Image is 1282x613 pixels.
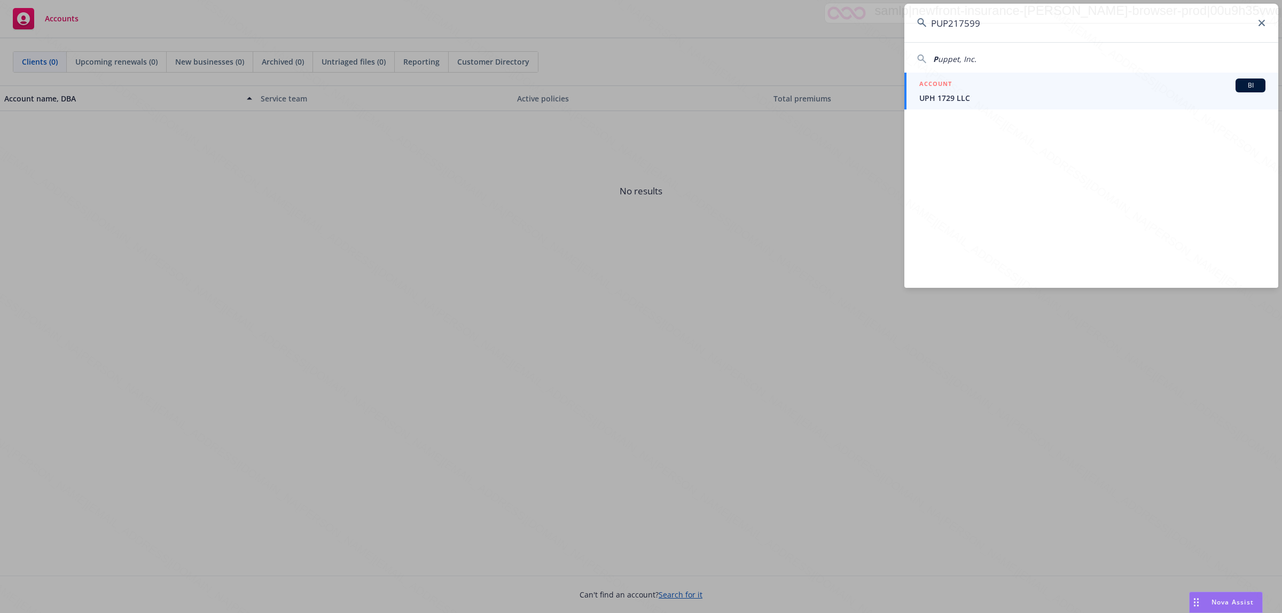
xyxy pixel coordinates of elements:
[904,73,1278,109] a: ACCOUNTBIUPH 1729 LLC
[919,78,952,91] h5: ACCOUNT
[1190,592,1203,612] div: Drag to move
[904,4,1278,42] input: Search...
[1189,592,1263,613] button: Nova Assist
[1240,81,1261,90] span: BI
[933,54,938,64] span: P
[1211,598,1254,607] span: Nova Assist
[938,54,976,64] span: uppet, Inc.
[919,92,1265,104] span: UPH 1729 LLC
